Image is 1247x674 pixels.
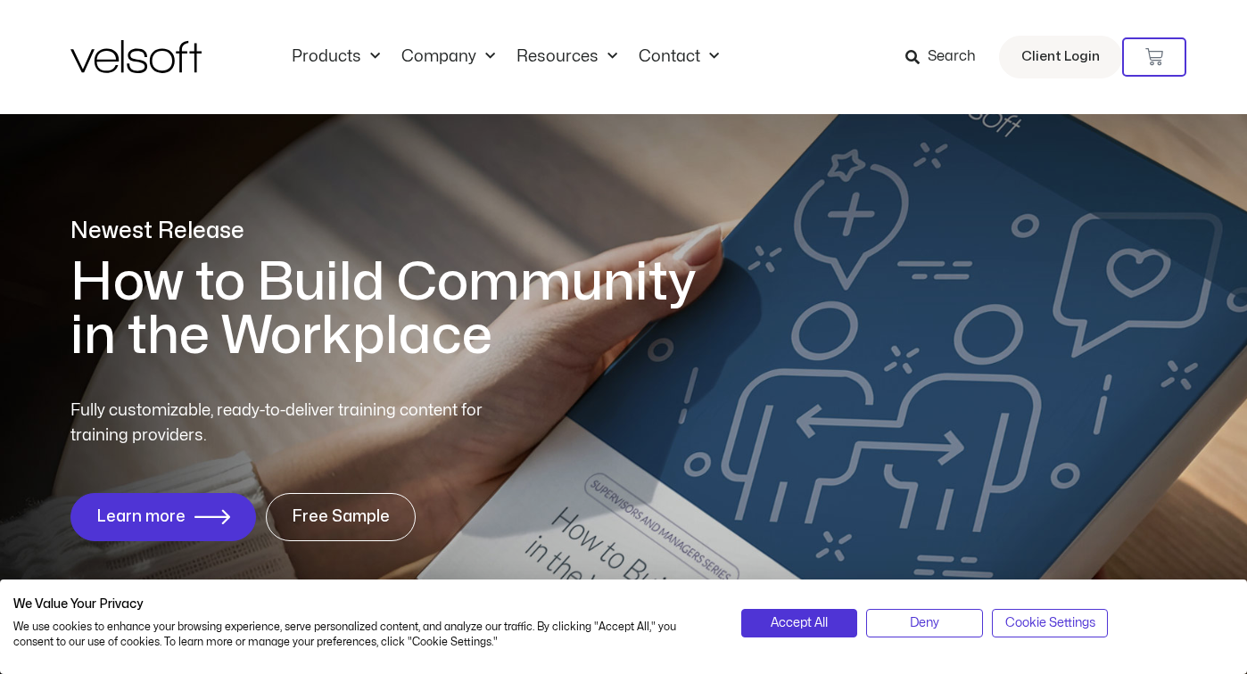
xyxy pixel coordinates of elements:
p: Fully customizable, ready-to-deliver training content for training providers. [70,399,515,448]
span: Free Sample [292,508,390,526]
span: Client Login [1021,45,1100,69]
a: Search [905,42,988,72]
span: Cookie Settings [1005,613,1095,633]
button: Accept all cookies [741,609,858,637]
span: Search [928,45,976,69]
h1: How to Build Community in the Workplace [70,256,722,363]
a: Learn more [70,493,256,541]
p: We use cookies to enhance your browsing experience, serve personalized content, and analyze our t... [13,620,714,650]
nav: Menu [281,47,730,67]
a: ResourcesMenu Toggle [506,47,628,67]
h2: We Value Your Privacy [13,596,714,612]
a: ContactMenu Toggle [628,47,730,67]
button: Adjust cookie preferences [992,609,1109,637]
img: Velsoft Training Materials [70,40,202,73]
button: Deny all cookies [866,609,983,637]
a: Client Login [999,36,1122,78]
span: Learn more [96,508,186,526]
a: Free Sample [266,493,416,541]
p: Newest Release [70,216,722,247]
span: Accept All [771,613,828,633]
a: ProductsMenu Toggle [281,47,391,67]
span: Deny [910,613,939,633]
a: CompanyMenu Toggle [391,47,506,67]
